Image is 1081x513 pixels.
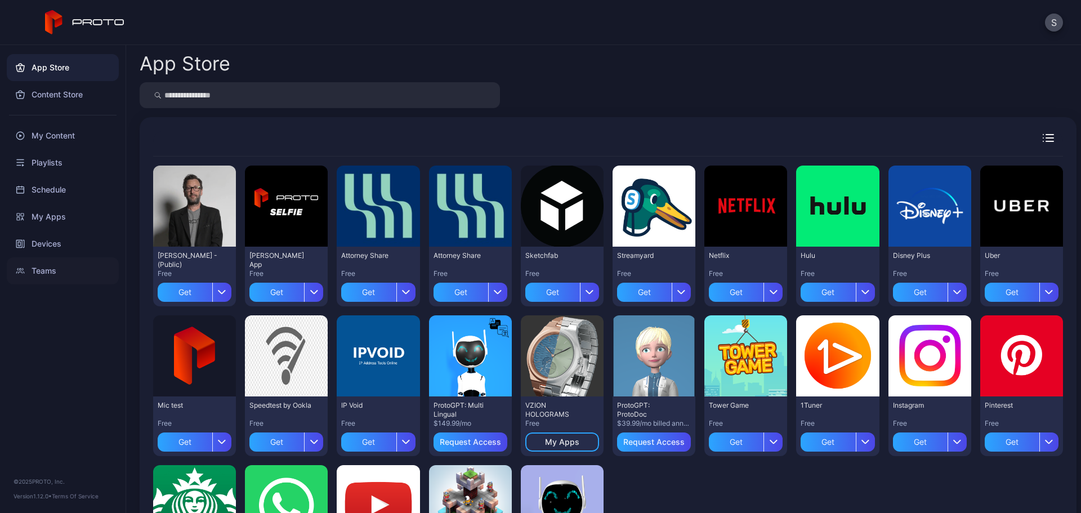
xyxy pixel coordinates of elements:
[341,401,403,410] div: IP Void
[434,269,507,278] div: Free
[709,401,771,410] div: Tower Game
[158,401,220,410] div: Mic test
[341,269,415,278] div: Free
[709,428,783,452] button: Get
[52,493,99,499] a: Terms Of Service
[525,432,599,452] button: My Apps
[893,419,967,428] div: Free
[341,419,415,428] div: Free
[434,278,507,302] button: Get
[893,251,955,260] div: Disney Plus
[341,432,396,452] div: Get
[623,438,685,447] div: Request Access
[801,283,855,302] div: Get
[801,278,874,302] button: Get
[14,477,112,486] div: © 2025 PROTO, Inc.
[249,428,323,452] button: Get
[525,401,587,419] div: VZION HOLOGRAMS
[249,278,323,302] button: Get
[525,269,599,278] div: Free
[985,401,1047,410] div: Pinterest
[709,419,783,428] div: Free
[617,251,679,260] div: Streamyard
[985,283,1039,302] div: Get
[545,438,579,447] div: My Apps
[893,278,967,302] button: Get
[525,419,599,428] div: Free
[709,251,771,260] div: Netflix
[341,251,403,260] div: Attorney Share
[7,54,119,81] a: App Store
[341,428,415,452] button: Get
[158,419,231,428] div: Free
[893,428,967,452] button: Get
[158,269,231,278] div: Free
[158,278,231,302] button: Get
[158,428,231,452] button: Get
[341,278,415,302] button: Get
[525,251,587,260] div: Sketchfab
[801,419,874,428] div: Free
[801,251,863,260] div: Hulu
[801,269,874,278] div: Free
[709,432,763,452] div: Get
[985,428,1058,452] button: Get
[617,401,679,419] div: ProtoGPT: ProtoDoc
[893,401,955,410] div: Instagram
[434,432,507,452] button: Request Access
[434,419,507,428] div: $149.99/mo
[709,269,783,278] div: Free
[801,432,855,452] div: Get
[709,278,783,302] button: Get
[985,278,1058,302] button: Get
[249,401,311,410] div: Speedtest by Ookla
[525,283,580,302] div: Get
[341,283,396,302] div: Get
[7,149,119,176] a: Playlists
[440,438,501,447] div: Request Access
[709,283,763,302] div: Get
[985,419,1058,428] div: Free
[801,428,874,452] button: Get
[249,251,311,269] div: David Selfie App
[158,251,220,269] div: David N Persona - (Public)
[140,54,230,73] div: App Store
[158,283,212,302] div: Get
[893,283,948,302] div: Get
[434,251,495,260] div: Attorney Share
[249,419,323,428] div: Free
[525,278,599,302] button: Get
[249,432,304,452] div: Get
[7,230,119,257] a: Devices
[617,432,691,452] button: Request Access
[893,432,948,452] div: Get
[7,176,119,203] a: Schedule
[893,269,967,278] div: Free
[7,122,119,149] a: My Content
[249,269,323,278] div: Free
[617,278,691,302] button: Get
[985,251,1047,260] div: Uber
[7,81,119,108] a: Content Store
[801,401,863,410] div: 1Tuner
[617,283,672,302] div: Get
[617,269,691,278] div: Free
[14,493,52,499] span: Version 1.12.0 •
[7,257,119,284] a: Teams
[434,401,495,419] div: ProtoGPT: Multi Lingual
[7,203,119,230] a: My Apps
[158,432,212,452] div: Get
[617,419,691,428] div: $39.99/mo billed annually
[434,283,488,302] div: Get
[249,283,304,302] div: Get
[985,432,1039,452] div: Get
[1045,14,1063,32] button: S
